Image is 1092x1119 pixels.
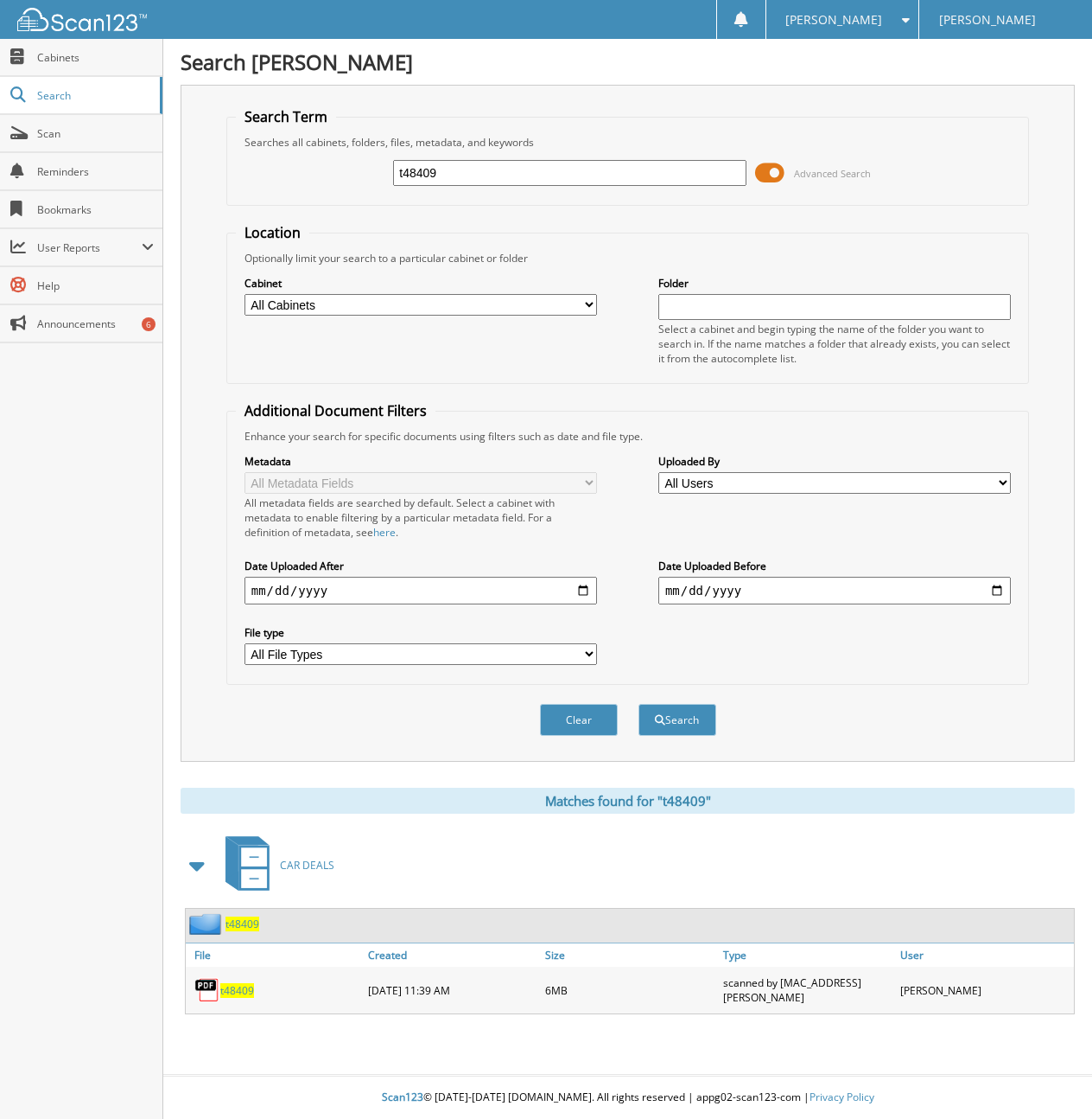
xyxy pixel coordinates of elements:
[244,496,597,540] div: All metadata fields are searched by default. Select a cabinet with metadata to enable filtering b...
[194,977,220,1003] img: PDF.png
[382,1090,423,1104] span: Scan123
[794,167,871,180] span: Advanced Search
[37,50,154,65] span: Cabinets
[373,525,396,540] a: here
[37,202,154,217] span: Bookmarks
[280,858,334,873] span: CAR DEALS
[142,317,156,331] div: 6
[181,48,1075,76] h1: Search [PERSON_NAME]
[541,971,719,1009] div: 6MB
[37,88,151,103] span: Search
[236,251,1020,265] div: Optionally limit your search to a particular cabinet or folder
[540,704,618,736] button: Clear
[809,1090,874,1104] a: Privacy Policy
[896,943,1074,967] a: User
[186,943,364,967] a: File
[658,577,1011,604] input: end
[244,559,597,573] label: Date Uploaded After
[658,559,1011,573] label: Date Uploaded Before
[236,135,1020,150] div: Searches all cabinets, folders, files, metadata, and keywords
[215,831,334,899] a: CAR DEALS
[17,8,147,31] img: scan123-logo-white.svg
[163,1077,1092,1119] div: © [DATE]-[DATE] [DOMAIN_NAME]. All rights reserved | appg02-scan123-com |
[719,943,897,967] a: Type
[220,983,254,998] a: t48409
[236,107,336,126] legend: Search Term
[658,454,1011,469] label: Uploaded By
[189,913,225,935] img: folder2.png
[244,577,597,604] input: start
[364,943,542,967] a: Created
[236,401,435,420] legend: Additional Document Filters
[244,454,597,469] label: Metadata
[236,429,1020,444] div: Enhance your search for specific documents using filters such as date and file type.
[181,788,1075,814] div: Matches found for "t48409"
[364,971,542,1009] div: [DATE] 11:39 AM
[236,223,309,242] legend: Location
[785,15,882,25] span: [PERSON_NAME]
[244,625,597,640] label: File type
[541,943,719,967] a: Size
[939,15,1036,25] span: [PERSON_NAME]
[719,971,897,1009] div: scanned by [MAC_ADDRESS][PERSON_NAME]
[37,240,142,255] span: User Reports
[37,278,154,293] span: Help
[638,704,716,736] button: Search
[225,917,259,931] a: t48409
[658,276,1011,291] label: Folder
[37,164,154,179] span: Reminders
[658,322,1011,366] div: Select a cabinet and begin typing the name of the folder you want to search in. If the name match...
[896,971,1074,1009] div: [PERSON_NAME]
[37,317,154,331] span: Announcements
[244,276,597,291] label: Cabinet
[37,126,154,141] span: Scan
